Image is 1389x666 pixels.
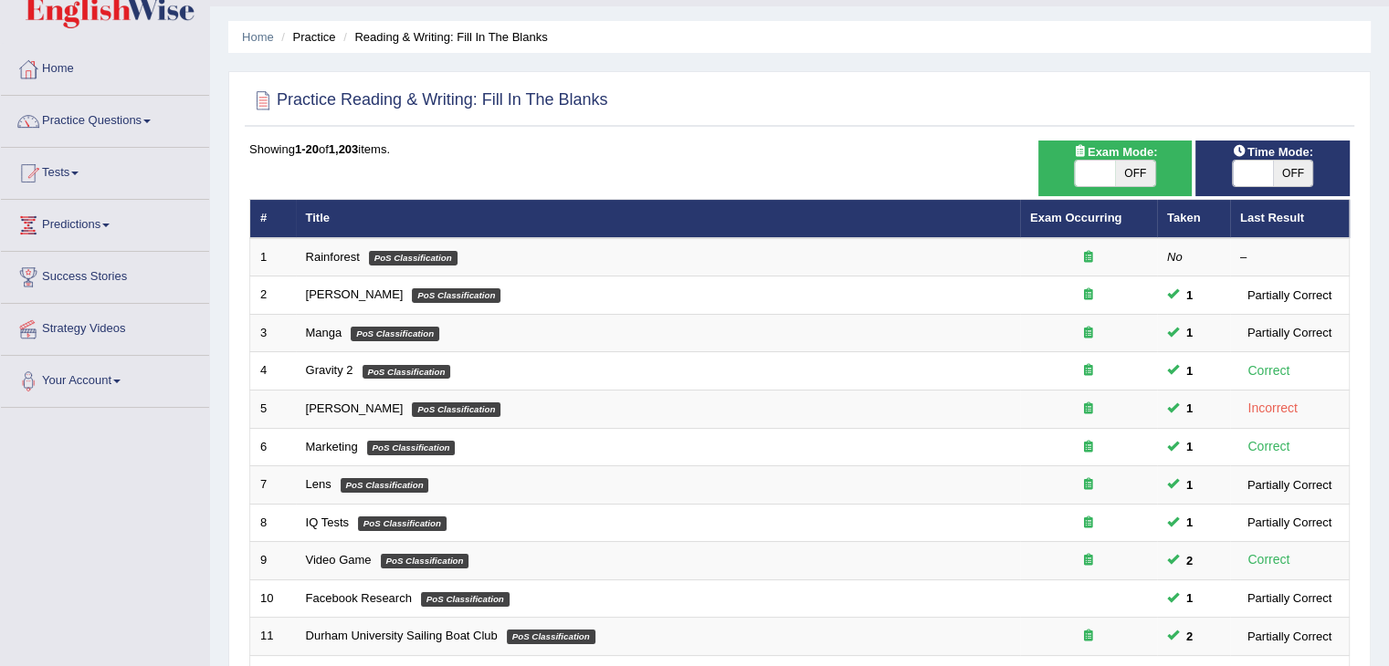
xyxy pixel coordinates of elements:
a: [PERSON_NAME] [306,401,404,415]
div: Exam occurring question [1030,401,1147,418]
div: Incorrect [1240,398,1305,419]
a: Gravity 2 [306,363,353,377]
div: Correct [1240,549,1298,570]
a: Success Stories [1,252,209,297]
a: IQ Tests [306,515,349,529]
span: You can still take this question [1179,286,1200,305]
div: Partially Correct [1240,286,1339,305]
td: 4 [250,352,296,390]
span: You can still take this question [1179,361,1200,380]
td: 7 [250,466,296,505]
th: # [250,200,296,238]
a: Durham University Sailing Boat Club [306,629,498,642]
span: You can still take this question [1179,475,1200,494]
span: You can still take this question [1179,399,1200,418]
a: Video Game [306,553,372,567]
a: Rainforest [306,250,360,264]
a: Home [242,30,274,44]
span: You can still take this question [1179,437,1200,456]
a: [PERSON_NAME] [306,287,404,301]
th: Taken [1157,200,1230,238]
a: Predictions [1,200,209,245]
a: Lens [306,477,331,491]
div: Exam occurring question [1030,476,1147,494]
em: PoS Classification [421,592,510,607]
b: 1,203 [329,142,359,156]
a: Tests [1,148,209,193]
div: Partially Correct [1240,513,1339,532]
div: Partially Correct [1240,475,1339,494]
div: Partially Correct [1240,323,1339,342]
span: OFF [1273,161,1313,186]
a: Practice Questions [1,96,209,141]
td: 11 [250,618,296,656]
em: PoS Classification [367,441,456,455]
div: Partially Correct [1240,588,1339,608]
div: Exam occurring question [1030,552,1147,569]
em: PoS Classification [507,630,595,644]
th: Title [296,200,1020,238]
div: Correct [1240,436,1298,457]
div: Exam occurring question [1030,439,1147,456]
b: 1-20 [295,142,319,156]
em: PoS Classification [412,402,500,417]
span: You can still take this question [1179,323,1200,342]
span: You can still take this question [1179,551,1200,570]
em: PoS Classification [341,478,429,493]
div: Exam occurring question [1030,628,1147,645]
em: PoS Classification [358,516,447,531]
span: You can still take this question [1179,627,1200,646]
span: OFF [1115,161,1155,186]
a: Home [1,44,209,89]
a: Your Account [1,356,209,401]
li: Practice [277,28,335,46]
div: Exam occurring question [1030,286,1147,304]
em: PoS Classification [363,365,451,380]
a: Exam Occurring [1030,211,1121,224]
td: 3 [250,314,296,352]
span: Exam Mode: [1066,142,1164,161]
div: Correct [1240,360,1298,381]
td: 8 [250,504,296,542]
td: 2 [250,276,296,315]
div: Exam occurring question [1030,515,1147,532]
em: No [1167,250,1183,264]
a: Strategy Videos [1,304,209,349]
td: 10 [250,579,296,618]
em: PoS Classification [412,288,500,303]
div: – [1240,249,1339,266]
div: Exam occurring question [1030,325,1147,342]
a: Marketing [306,440,358,453]
td: 1 [250,238,296,276]
em: PoS Classification [369,251,458,265]
em: PoS Classification [351,327,439,341]
td: 6 [250,428,296,466]
span: You can still take this question [1179,513,1200,532]
td: 9 [250,542,296,580]
li: Reading & Writing: Fill In The Blanks [339,28,547,46]
h2: Practice Reading & Writing: Fill In The Blanks [249,87,608,114]
div: Partially Correct [1240,627,1339,646]
div: Show exams occurring in exams [1038,140,1193,196]
td: 5 [250,390,296,429]
div: Exam occurring question [1030,362,1147,380]
em: PoS Classification [381,554,469,568]
div: Showing of items. [249,140,1350,158]
div: Exam occurring question [1030,249,1147,266]
span: You can still take this question [1179,588,1200,608]
span: Time Mode: [1226,142,1321,161]
th: Last Result [1230,200,1350,238]
a: Facebook Research [306,591,412,605]
a: Manga [306,326,342,339]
